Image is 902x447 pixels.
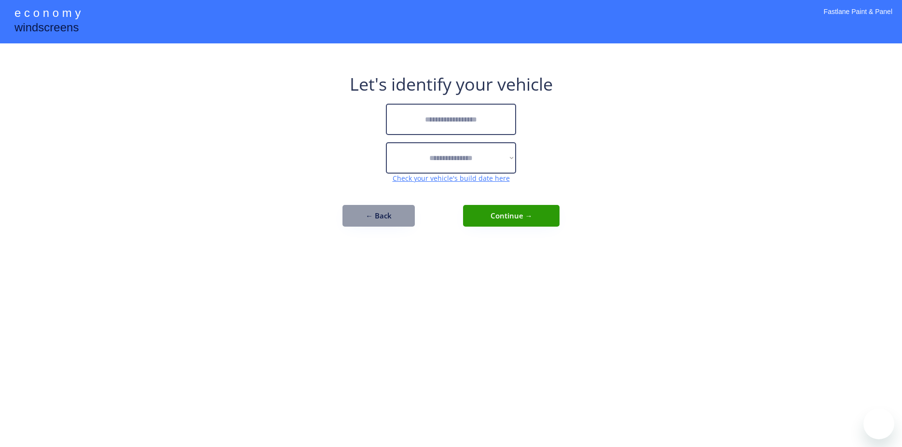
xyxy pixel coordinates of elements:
[463,205,560,227] button: Continue →
[14,19,79,38] div: windscreens
[824,7,892,29] div: Fastlane Paint & Panel
[393,174,510,183] a: Check your vehicle's build date here
[863,408,894,439] iframe: Button to launch messaging window
[14,5,81,23] div: e c o n o m y
[342,205,415,227] button: ← Back
[350,72,553,96] div: Let's identify your vehicle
